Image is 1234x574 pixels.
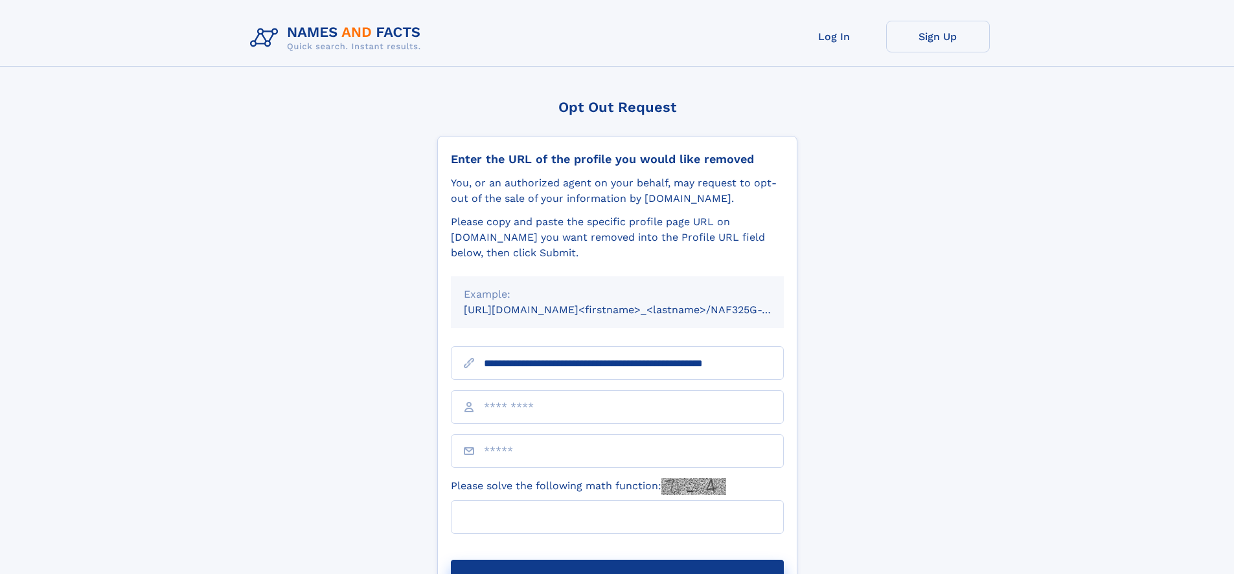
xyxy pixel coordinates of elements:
label: Please solve the following math function: [451,478,726,495]
a: Sign Up [886,21,990,52]
div: Enter the URL of the profile you would like removed [451,152,784,166]
div: Opt Out Request [437,99,797,115]
small: [URL][DOMAIN_NAME]<firstname>_<lastname>/NAF325G-xxxxxxxx [464,304,808,316]
img: Logo Names and Facts [245,21,431,56]
div: Example: [464,287,771,302]
div: You, or an authorized agent on your behalf, may request to opt-out of the sale of your informatio... [451,175,784,206]
a: Log In [783,21,886,52]
div: Please copy and paste the specific profile page URL on [DOMAIN_NAME] you want removed into the Pr... [451,214,784,261]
